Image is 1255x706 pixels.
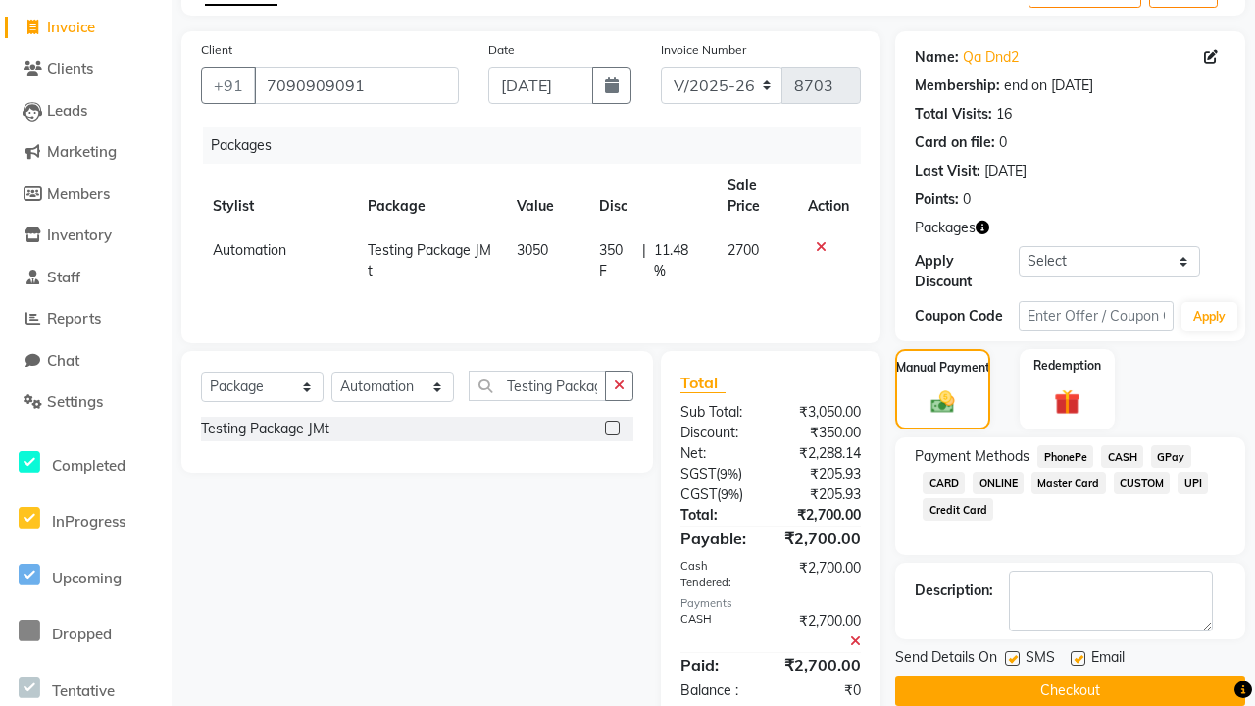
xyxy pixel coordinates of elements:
[47,226,112,244] span: Inventory
[895,647,997,672] span: Send Details On
[915,218,976,238] span: Packages
[654,240,704,281] span: 11.48 %
[915,189,959,210] div: Points:
[488,41,515,59] label: Date
[661,41,746,59] label: Invoice Number
[5,100,167,123] a: Leads
[666,653,771,677] div: Paid:
[201,41,232,59] label: Client
[47,392,103,411] span: Settings
[52,625,112,643] span: Dropped
[716,164,796,228] th: Sale Price
[720,466,738,481] span: 9%
[1181,302,1237,331] button: Apply
[680,485,717,503] span: CGST
[201,164,356,228] th: Stylist
[517,241,548,259] span: 3050
[47,184,110,203] span: Members
[666,464,771,484] div: ( )
[1026,647,1055,672] span: SMS
[254,67,459,104] input: Search by Name/Mobile/Email/Code
[924,388,962,416] img: _cash.svg
[5,308,167,330] a: Reports
[666,505,771,526] div: Total:
[47,268,80,286] span: Staff
[915,132,995,153] div: Card on file:
[201,67,256,104] button: +91
[963,47,1019,68] a: Qa Dnd2
[1046,386,1087,418] img: _gift.svg
[666,443,771,464] div: Net:
[923,472,965,494] span: CARD
[47,18,95,36] span: Invoice
[1101,445,1143,468] span: CASH
[771,464,876,484] div: ₹205.93
[52,681,115,700] span: Tentative
[963,189,971,210] div: 0
[469,371,606,401] input: Search
[666,484,771,505] div: ( )
[770,527,876,550] div: ₹2,700.00
[5,58,167,80] a: Clients
[771,611,876,652] div: ₹2,700.00
[999,132,1007,153] div: 0
[666,527,771,550] div: Payable:
[915,446,1029,467] span: Payment Methods
[213,241,286,259] span: Automation
[771,484,876,505] div: ₹205.93
[666,611,771,652] div: CASH
[770,653,876,677] div: ₹2,700.00
[5,391,167,414] a: Settings
[203,127,876,164] div: Packages
[47,59,93,77] span: Clients
[680,373,726,393] span: Total
[1178,472,1208,494] span: UPI
[47,101,87,120] span: Leads
[666,558,771,591] div: Cash Tendered:
[642,240,646,281] span: |
[771,681,876,701] div: ₹0
[996,104,1012,125] div: 16
[973,472,1024,494] span: ONLINE
[5,17,167,39] a: Invoice
[915,161,980,181] div: Last Visit:
[923,498,993,521] span: Credit Card
[915,306,1019,327] div: Coupon Code
[52,456,125,475] span: Completed
[666,402,771,423] div: Sub Total:
[984,161,1027,181] div: [DATE]
[599,240,634,281] span: 350 F
[666,681,771,701] div: Balance :
[1033,357,1101,375] label: Redemption
[771,423,876,443] div: ₹350.00
[915,76,1000,96] div: Membership:
[47,309,101,328] span: Reports
[47,351,79,370] span: Chat
[587,164,716,228] th: Disc
[771,402,876,423] div: ₹3,050.00
[771,443,876,464] div: ₹2,288.14
[5,183,167,206] a: Members
[1114,472,1171,494] span: CUSTOM
[1037,445,1093,468] span: PhonePe
[915,580,993,601] div: Description:
[5,267,167,289] a: Staff
[728,241,759,259] span: 2700
[796,164,861,228] th: Action
[1091,647,1125,672] span: Email
[52,569,122,587] span: Upcoming
[915,104,992,125] div: Total Visits:
[1151,445,1191,468] span: GPay
[505,164,587,228] th: Value
[5,225,167,247] a: Inventory
[1031,472,1106,494] span: Master Card
[5,141,167,164] a: Marketing
[915,251,1019,292] div: Apply Discount
[680,595,862,612] div: Payments
[895,676,1245,706] button: Checkout
[680,465,716,482] span: SGST
[771,505,876,526] div: ₹2,700.00
[368,241,491,279] span: Testing Package JMt
[721,486,739,502] span: 9%
[915,47,959,68] div: Name:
